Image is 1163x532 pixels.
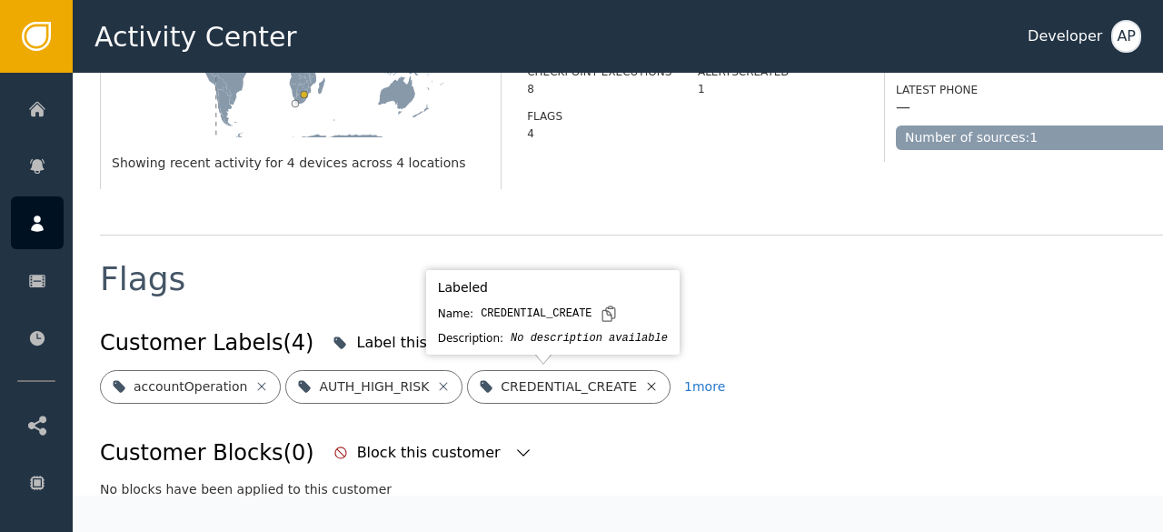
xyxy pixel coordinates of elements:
div: 4 [527,125,671,142]
div: Customer Labels (4) [100,326,313,359]
button: 1more [684,370,725,404]
div: Showing recent activity for 4 devices across 4 locations [112,154,490,173]
div: CREDENTIAL_CREATE [501,377,637,396]
div: — [896,98,910,116]
div: Labeled [438,278,668,297]
div: Developer [1028,25,1102,47]
div: Flags [100,263,185,296]
div: AUTH_HIGH_RISK [319,377,429,396]
label: Alerts Created [698,65,790,78]
div: Description: [438,330,503,346]
label: Flags [527,110,562,123]
label: Checkpoint Executions [527,65,671,78]
div: 1 [698,81,859,97]
div: No description available [511,330,668,346]
div: CREDENTIAL_CREATE [481,306,591,322]
div: Block this customer [357,442,505,464]
div: Name: [438,306,473,322]
div: accountOperation [134,377,247,396]
div: 8 [527,81,671,97]
div: Customer Blocks (0) [100,437,314,469]
button: Block this customer [329,433,537,473]
div: Label this customer [356,332,504,354]
span: Activity Center [94,16,297,57]
button: Label this customer [328,323,536,363]
button: AP [1111,20,1141,53]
